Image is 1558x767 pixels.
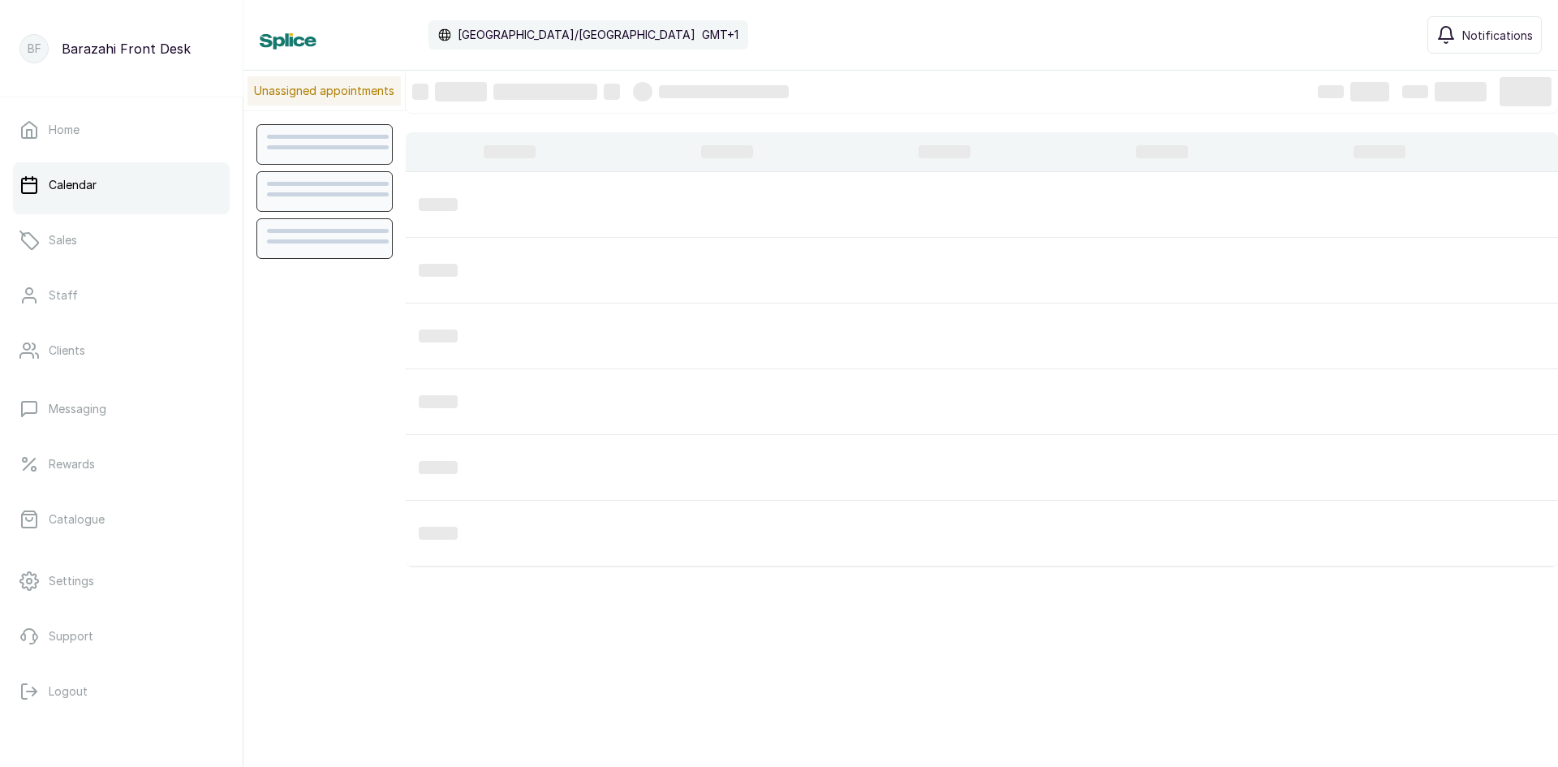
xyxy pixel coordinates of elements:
a: Rewards [13,442,230,487]
p: Rewards [49,456,95,472]
p: Barazahi Front Desk [62,39,191,58]
button: Logout [13,669,230,714]
span: Notifications [1462,27,1533,44]
p: Logout [49,683,88,700]
a: Support [13,614,230,659]
p: Support [49,628,93,644]
p: BF [28,41,41,57]
p: Messaging [49,401,106,417]
p: Calendar [49,177,97,193]
a: Sales [13,218,230,263]
p: [GEOGRAPHIC_DATA]/[GEOGRAPHIC_DATA] [458,27,695,43]
p: Clients [49,343,85,359]
a: Catalogue [13,497,230,542]
p: Staff [49,287,78,304]
a: Clients [13,328,230,373]
p: Catalogue [49,511,105,528]
p: Settings [49,573,94,589]
a: Messaging [13,386,230,432]
a: Home [13,107,230,153]
p: Unassigned appointments [247,76,401,106]
p: Sales [49,232,77,248]
a: Calendar [13,162,230,208]
a: Settings [13,558,230,604]
p: Home [49,122,80,138]
p: GMT+1 [702,27,738,43]
a: Staff [13,273,230,318]
button: Notifications [1427,16,1542,54]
